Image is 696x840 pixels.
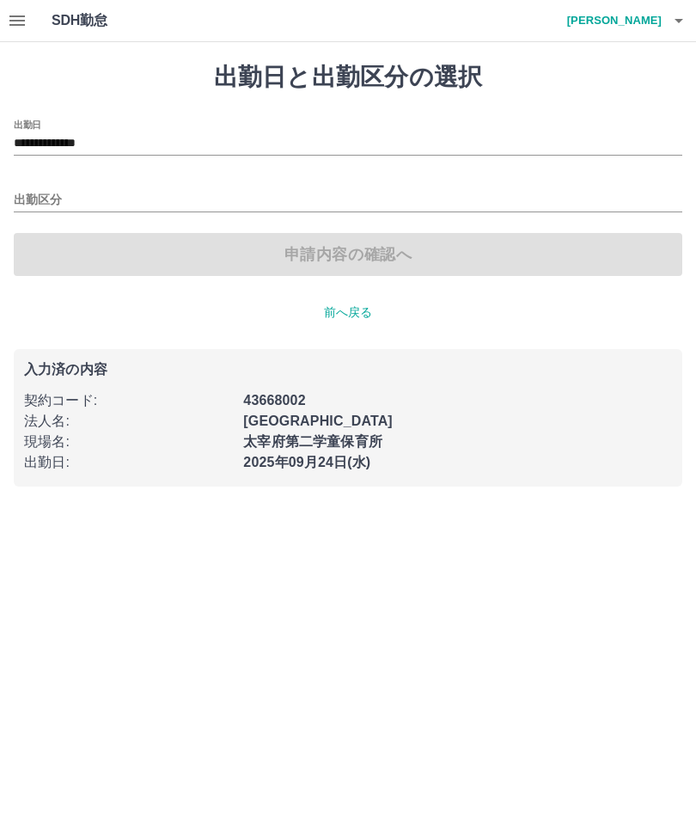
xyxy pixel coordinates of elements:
b: 43668002 [243,393,305,408]
p: 出勤日 : [24,452,233,473]
b: 2025年09月24日(水) [243,455,370,469]
p: 現場名 : [24,432,233,452]
p: 入力済の内容 [24,363,672,377]
p: 契約コード : [24,390,233,411]
p: 前へ戻る [14,304,682,322]
p: 法人名 : [24,411,233,432]
label: 出勤日 [14,118,41,131]
b: 太宰府第二学童保育所 [243,434,382,449]
b: [GEOGRAPHIC_DATA] [243,414,393,428]
h1: 出勤日と出勤区分の選択 [14,63,682,92]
